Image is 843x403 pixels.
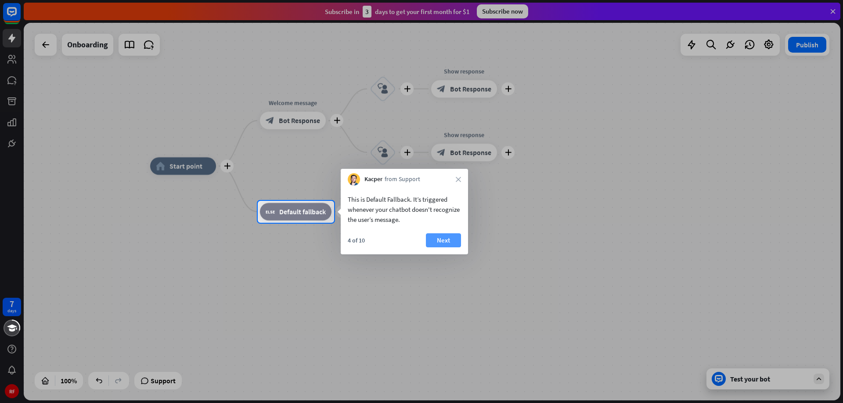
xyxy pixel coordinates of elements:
[456,177,461,182] i: close
[7,4,33,30] button: Open LiveChat chat widget
[348,236,365,244] div: 4 of 10
[426,233,461,247] button: Next
[364,175,382,184] span: Kacper
[385,175,420,184] span: from Support
[266,207,275,216] i: block_fallback
[348,194,461,225] div: This is Default Fallback. It’s triggered whenever your chatbot doesn't recognize the user’s message.
[279,207,326,216] span: Default fallback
